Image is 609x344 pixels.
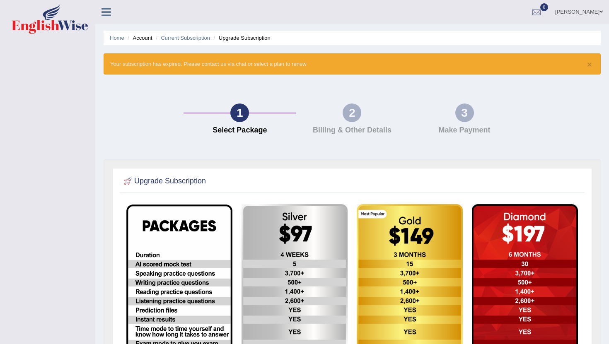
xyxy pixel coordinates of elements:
[455,103,474,122] div: 3
[212,34,271,42] li: Upgrade Subscription
[300,126,404,135] h4: Billing & Other Details
[161,35,210,41] a: Current Subscription
[343,103,361,122] div: 2
[110,35,124,41] a: Home
[540,3,549,11] span: 0
[104,53,601,75] div: Your subscription has expired. Please contact us via chat or select a plan to renew
[413,126,517,135] h4: Make Payment
[122,175,206,188] h2: Upgrade Subscription
[126,34,152,42] li: Account
[587,60,592,69] button: ×
[188,126,292,135] h4: Select Package
[230,103,249,122] div: 1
